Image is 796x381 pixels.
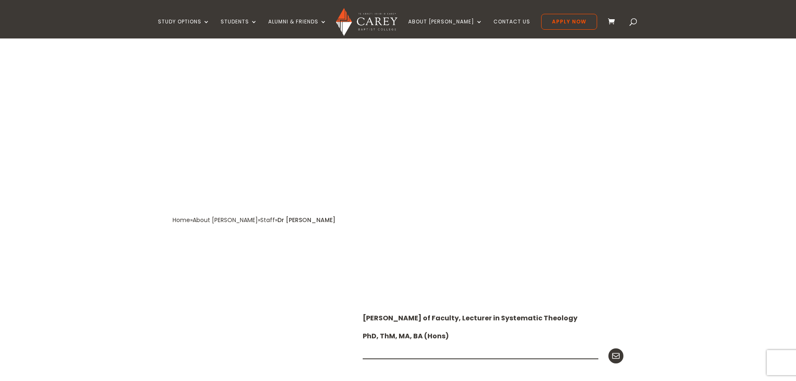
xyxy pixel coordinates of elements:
a: Staff [260,216,275,224]
div: Dr [PERSON_NAME] [277,215,336,226]
a: Contact Us [493,19,530,38]
img: Carey Baptist College [336,8,397,36]
a: Apply Now [541,14,597,30]
a: Alumni & Friends [268,19,327,38]
a: Home [173,216,190,224]
a: Students [221,19,257,38]
a: Study Options [158,19,210,38]
a: About [PERSON_NAME] [193,216,258,224]
div: » » » [173,215,277,226]
strong: [PERSON_NAME] of Faculty, Lecturer in Systematic Theology [363,313,577,323]
strong: PhD, ThM, MA, BA (Hons) [363,331,449,341]
a: About [PERSON_NAME] [408,19,483,38]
